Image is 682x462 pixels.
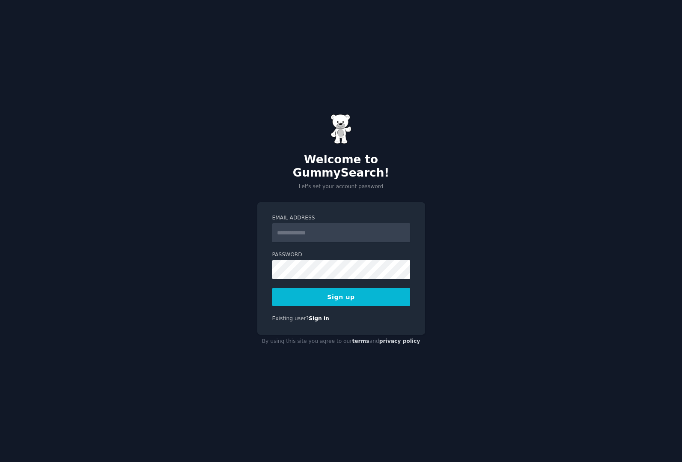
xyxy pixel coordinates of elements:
h2: Welcome to GummySearch! [257,153,425,180]
a: privacy policy [379,338,420,344]
p: Let's set your account password [257,183,425,191]
img: Gummy Bear [331,114,352,144]
button: Sign up [272,288,410,306]
a: Sign in [309,315,329,321]
a: terms [352,338,369,344]
span: Existing user? [272,315,309,321]
label: Email Address [272,214,410,222]
label: Password [272,251,410,259]
div: By using this site you agree to our and [257,335,425,348]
